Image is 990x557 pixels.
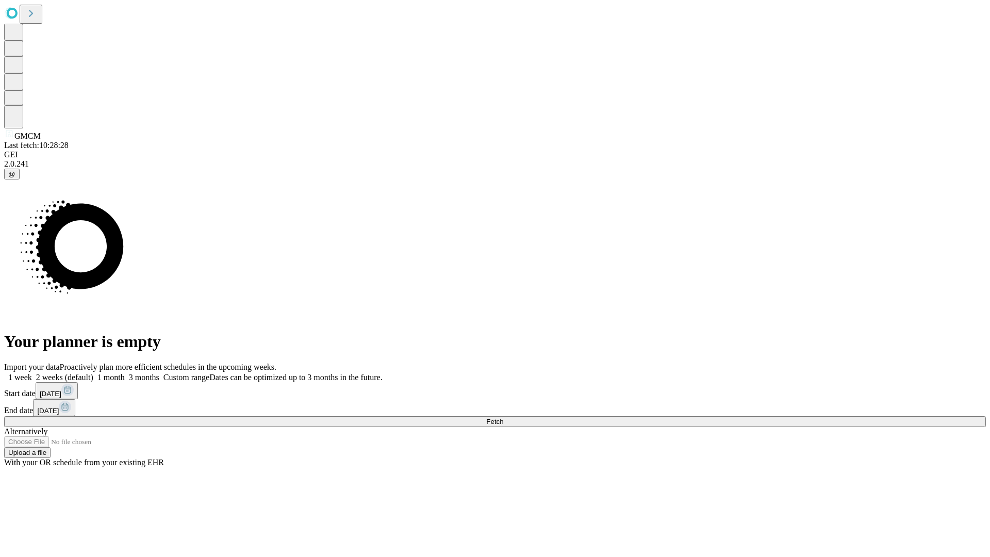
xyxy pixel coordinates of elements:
[4,159,986,169] div: 2.0.241
[486,418,503,425] span: Fetch
[4,141,69,150] span: Last fetch: 10:28:28
[4,363,60,371] span: Import your data
[33,399,75,416] button: [DATE]
[40,390,61,398] span: [DATE]
[4,332,986,351] h1: Your planner is empty
[37,407,59,415] span: [DATE]
[97,373,125,382] span: 1 month
[36,373,93,382] span: 2 weeks (default)
[129,373,159,382] span: 3 months
[4,427,47,436] span: Alternatively
[14,132,41,140] span: GMCM
[209,373,382,382] span: Dates can be optimized up to 3 months in the future.
[4,399,986,416] div: End date
[60,363,276,371] span: Proactively plan more efficient schedules in the upcoming weeks.
[4,458,164,467] span: With your OR schedule from your existing EHR
[4,416,986,427] button: Fetch
[36,382,78,399] button: [DATE]
[8,373,32,382] span: 1 week
[8,170,15,178] span: @
[163,373,209,382] span: Custom range
[4,150,986,159] div: GEI
[4,382,986,399] div: Start date
[4,447,51,458] button: Upload a file
[4,169,20,179] button: @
